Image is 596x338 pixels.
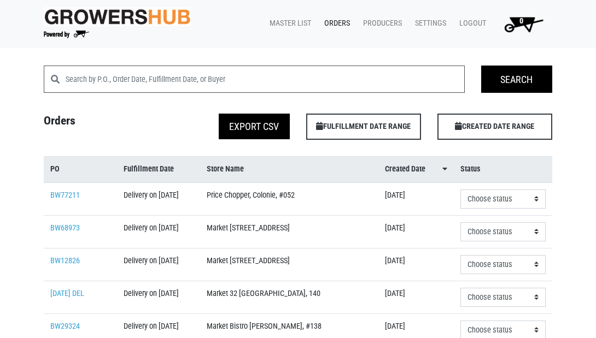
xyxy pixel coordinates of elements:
[481,66,552,93] input: Search
[378,281,454,313] td: [DATE]
[200,182,378,216] td: Price Chopper, Colonie, #052
[460,163,481,175] span: Status
[378,248,454,281] td: [DATE]
[219,114,290,139] button: Export CSV
[519,16,523,26] span: 0
[385,163,425,175] span: Created Date
[50,256,80,265] a: BW12826
[207,163,244,175] span: Store Name
[44,31,89,38] img: Powered by Big Wheelbarrow
[306,114,421,140] span: FULFILLMENT DATE RANGE
[50,163,60,175] span: PO
[50,163,110,175] a: PO
[437,114,552,140] span: CREATED DATE RANGE
[117,182,200,216] td: Delivery on [DATE]
[44,7,191,26] img: original-fc7597fdc6adbb9d0e2ae620e786d1a2.jpg
[124,163,194,175] a: Fulfillment Date
[50,223,80,233] a: BW68973
[451,13,490,34] a: Logout
[50,191,80,200] a: BW77211
[460,163,546,175] a: Status
[50,322,80,331] a: BW29324
[200,215,378,248] td: Market [STREET_ADDRESS]
[385,163,447,175] a: Created Date
[117,215,200,248] td: Delivery on [DATE]
[378,215,454,248] td: [DATE]
[378,182,454,216] td: [DATE]
[200,248,378,281] td: Market [STREET_ADDRESS]
[66,66,465,93] input: Search by P.O., Order Date, Fulfillment Date, or Buyer
[200,281,378,313] td: Market 32 [GEOGRAPHIC_DATA], 140
[261,13,315,34] a: Master List
[499,13,548,35] img: Cart
[117,248,200,281] td: Delivery on [DATE]
[354,13,406,34] a: Producers
[50,289,84,298] a: [DATE] DEL
[207,163,372,175] a: Store Name
[490,13,552,35] a: 0
[124,163,174,175] span: Fulfillment Date
[117,281,200,313] td: Delivery on [DATE]
[36,114,167,135] h4: Orders
[406,13,451,34] a: Settings
[315,13,354,34] a: Orders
